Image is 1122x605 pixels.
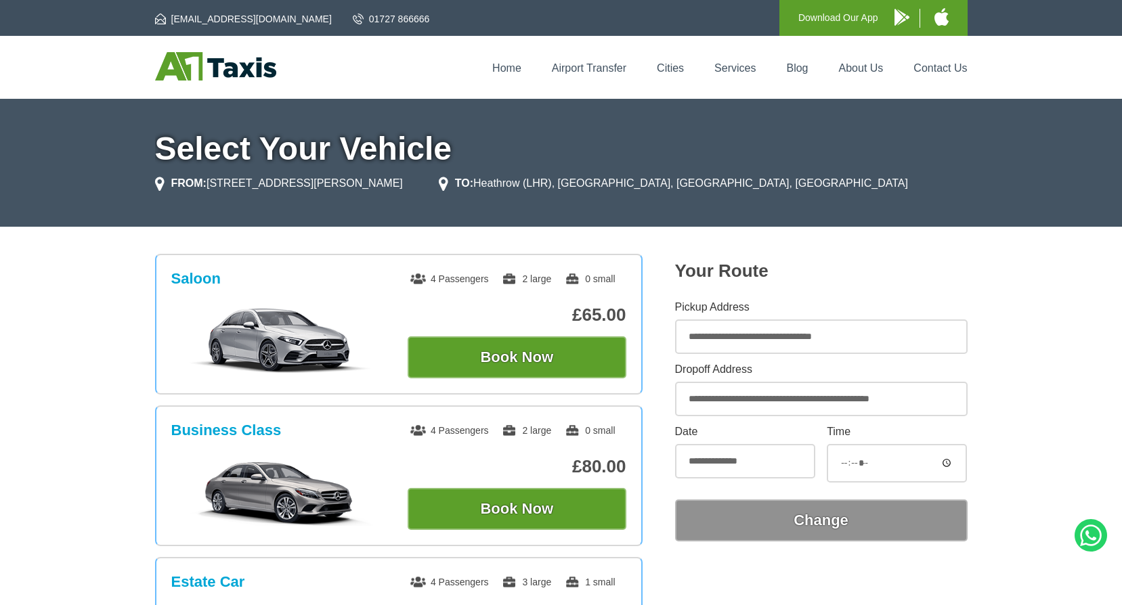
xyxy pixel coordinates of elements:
[502,577,551,587] span: 3 large
[565,273,615,284] span: 0 small
[934,8,949,26] img: A1 Taxis iPhone App
[155,12,332,26] a: [EMAIL_ADDRESS][DOMAIN_NAME]
[786,62,808,74] a: Blog
[502,273,551,284] span: 2 large
[675,302,968,313] label: Pickup Address
[455,177,473,189] strong: TO:
[171,422,282,439] h3: Business Class
[171,270,221,288] h3: Saloon
[178,458,382,526] img: Business Class
[408,305,626,326] p: £65.00
[155,133,968,165] h1: Select Your Vehicle
[657,62,684,74] a: Cities
[714,62,756,74] a: Services
[675,426,815,437] label: Date
[410,577,489,587] span: 4 Passengers
[171,573,245,591] h3: Estate Car
[827,426,967,437] label: Time
[502,425,551,436] span: 2 large
[492,62,521,74] a: Home
[675,364,968,375] label: Dropoff Address
[155,175,403,192] li: [STREET_ADDRESS][PERSON_NAME]
[410,273,489,284] span: 4 Passengers
[913,62,967,74] a: Contact Us
[353,12,430,26] a: 01727 866666
[155,52,276,81] img: A1 Taxis St Albans LTD
[565,425,615,436] span: 0 small
[552,62,626,74] a: Airport Transfer
[408,456,626,477] p: £80.00
[894,9,909,26] img: A1 Taxis Android App
[675,261,968,282] h2: Your Route
[171,177,207,189] strong: FROM:
[675,499,968,541] button: Change
[408,336,626,378] button: Book Now
[178,307,382,374] img: Saloon
[798,9,878,26] p: Download Our App
[408,488,626,530] button: Book Now
[839,62,884,74] a: About Us
[410,425,489,436] span: 4 Passengers
[565,577,615,587] span: 1 small
[439,175,908,192] li: Heathrow (LHR), [GEOGRAPHIC_DATA], [GEOGRAPHIC_DATA], [GEOGRAPHIC_DATA]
